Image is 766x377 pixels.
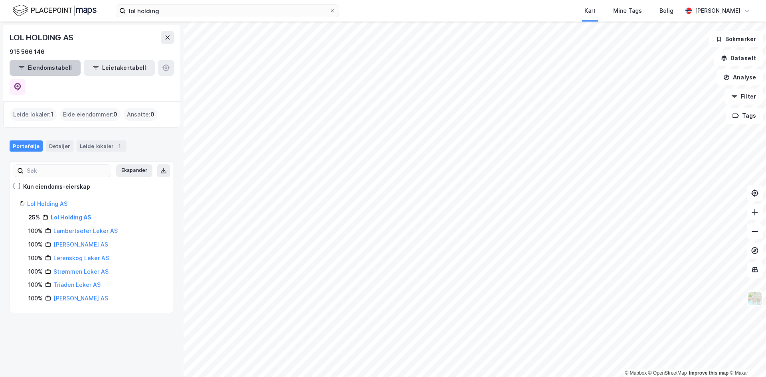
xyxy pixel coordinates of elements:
[747,291,762,306] img: Z
[625,370,647,376] a: Mapbox
[51,214,91,221] a: Lol Holding AS
[10,140,43,152] div: Portefølje
[77,140,126,152] div: Leide lokaler
[28,280,43,290] div: 100%
[28,226,43,236] div: 100%
[53,295,108,302] a: [PERSON_NAME] AS
[714,50,763,66] button: Datasett
[60,108,120,121] div: Eide eiendommer :
[115,142,123,150] div: 1
[648,370,687,376] a: OpenStreetMap
[695,6,740,16] div: [PERSON_NAME]
[28,213,40,222] div: 25%
[46,140,73,152] div: Detaljer
[13,4,97,18] img: logo.f888ab2527a4732fd821a326f86c7f29.svg
[84,60,155,76] button: Leietakertabell
[53,241,108,248] a: [PERSON_NAME] AS
[725,89,763,105] button: Filter
[126,5,329,17] input: Søk på adresse, matrikkel, gårdeiere, leietakere eller personer
[28,253,43,263] div: 100%
[150,110,154,119] span: 0
[124,108,158,121] div: Ansatte :
[24,165,111,177] input: Søk
[10,31,75,44] div: LOL HOLDING AS
[28,294,43,303] div: 100%
[28,267,43,276] div: 100%
[116,164,152,177] button: Ekspander
[53,227,118,234] a: Lambertseter Leker AS
[726,339,766,377] div: Kontrollprogram for chat
[23,182,90,191] div: Kun eiendoms-eierskap
[726,339,766,377] iframe: Chat Widget
[659,6,673,16] div: Bolig
[10,47,45,57] div: 915 566 146
[584,6,596,16] div: Kart
[28,240,43,249] div: 100%
[10,108,57,121] div: Leide lokaler :
[717,69,763,85] button: Analyse
[53,268,109,275] a: Strømmen Leker AS
[726,108,763,124] button: Tags
[10,60,81,76] button: Eiendomstabell
[689,370,728,376] a: Improve this map
[709,31,763,47] button: Bokmerker
[613,6,642,16] div: Mine Tags
[113,110,117,119] span: 0
[53,281,101,288] a: Triaden Leker AS
[51,110,53,119] span: 1
[27,200,67,207] a: Lol Holding AS
[53,255,109,261] a: Lørenskog Leker AS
